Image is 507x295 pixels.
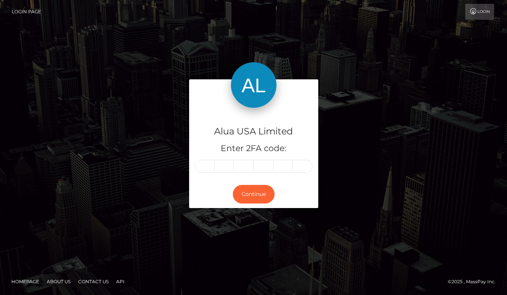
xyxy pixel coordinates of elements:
a: Contact Us [75,276,112,287]
button: Continue [233,185,275,204]
a: About Us [44,276,74,287]
a: Login [465,4,494,20]
a: Homepage [8,276,42,287]
a: API [113,276,128,287]
h4: Alua USA Limited [195,125,313,138]
div: © 2025 , MassPay Inc. [448,278,501,286]
h5: Enter 2FA code: [195,143,313,155]
a: Login Page [12,4,41,20]
img: Alua USA Limited [231,62,276,108]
